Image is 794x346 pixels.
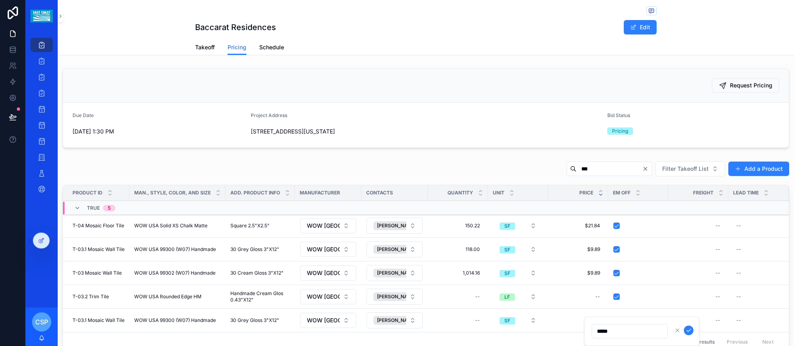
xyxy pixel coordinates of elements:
div: -- [715,293,720,300]
span: [PERSON_NAME] [377,270,417,276]
span: Price [579,190,593,196]
span: Lead Time [733,190,759,196]
button: Add a Product [728,162,789,176]
span: Filter Takeoff List [662,165,709,173]
span: WOW USA 99300 (W07) Handmade [134,246,216,253]
span: Handmade Cream Glos 0.43"X12" [230,290,290,303]
span: WOW [GEOGRAPHIC_DATA] [307,269,340,277]
div: SF [504,246,510,253]
span: WOW [GEOGRAPHIC_DATA] [307,245,340,253]
button: Select Button [493,313,543,328]
button: Select Button [493,266,543,280]
span: Square 2.5"X2.5" [230,223,270,229]
a: Takeoff [195,40,215,56]
button: Unselect 359 [373,221,428,230]
button: Edit [624,20,657,34]
a: Schedule [259,40,284,56]
span: Quantity [447,190,473,196]
h1: Baccarat Residences [195,22,276,33]
button: Select Button [300,218,356,233]
a: Pricing [228,40,246,55]
div: SF [504,270,510,277]
span: Product ID [73,190,103,196]
button: Select Button [493,289,543,304]
button: Select Button [493,242,543,257]
div: LF [504,293,510,301]
button: Select Button [493,219,543,233]
span: Manufacturer [300,190,340,196]
span: TRUE [87,205,100,211]
span: Takeoff [195,43,215,51]
div: -- [736,223,741,229]
div: 5 [108,205,111,211]
span: Pricing [228,43,246,51]
span: [PERSON_NAME] [377,317,417,324]
span: [PERSON_NAME] [377,293,417,300]
span: Man., Style, Color, and Size [134,190,211,196]
span: Add. Product Info [230,190,280,196]
span: WOW [GEOGRAPHIC_DATA] [307,316,340,324]
span: [PERSON_NAME] [377,223,417,229]
div: -- [715,317,720,324]
span: Schedule [259,43,284,51]
button: Unselect 359 [373,269,428,277]
span: WOW [GEOGRAPHIC_DATA] [307,222,340,230]
button: Select Button [367,218,423,234]
span: T-03.1 Mosaic Wall Tile [73,246,125,253]
span: Request Pricing [730,81,772,89]
button: Select Button [300,242,356,257]
button: Unselect 359 [373,316,428,325]
button: Clear [642,166,652,172]
span: Project Address [251,112,287,118]
div: Pricing [612,127,628,135]
span: Due Date [73,112,94,118]
span: [PERSON_NAME] [377,246,417,253]
div: scrollable content [26,32,58,207]
button: Select Button [367,241,423,257]
span: Freight [693,190,713,196]
div: SF [504,223,510,230]
button: Unselect 359 [373,245,428,254]
button: Select Button [655,161,725,176]
span: Bid Status [607,112,630,118]
div: -- [736,246,741,253]
img: App logo [30,10,52,22]
button: Request Pricing [712,78,779,93]
button: Unselect 359 [373,292,428,301]
span: [STREET_ADDRESS][US_STATE] [251,127,601,136]
span: WOW USA 99300 (W07) Handmade [134,317,216,324]
div: -- [595,293,600,300]
button: Select Button [300,289,356,304]
span: T-04 Mosaic Floor Tile [73,223,124,229]
div: -- [475,293,480,300]
span: WOW USA Solid XS Chalk Matte [134,223,208,229]
div: -- [715,246,720,253]
span: CSP [35,317,48,327]
div: -- [736,317,741,324]
span: WOW [GEOGRAPHIC_DATA] [307,293,340,301]
span: T-03 Mosaic Wall Tile [73,270,122,276]
div: -- [736,270,741,276]
span: $21.84 [556,223,600,229]
span: T-03.2 Trim Tile [73,293,109,300]
span: Em Off [613,190,631,196]
button: Select Button [300,265,356,281]
span: $9.89 [556,246,600,253]
span: $9.89 [556,270,600,276]
span: Unit [493,190,504,196]
span: [DATE] 1:30 PM [73,127,244,136]
span: 30 Grey Gloss 3"X12" [230,317,279,324]
span: 150.22 [436,223,480,229]
span: 1,014.16 [436,270,480,276]
span: WOW USA 99302 (W07) Handmade [134,270,216,276]
button: Select Button [367,265,423,281]
span: 30 Cream Gloss 3"X12" [230,270,284,276]
span: 30 Grey Gloss 3"X12" [230,246,279,253]
button: Select Button [367,289,423,305]
span: 118.00 [436,246,480,253]
div: -- [715,223,720,229]
div: -- [715,270,720,276]
button: Select Button [367,312,423,328]
div: -- [736,293,741,300]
